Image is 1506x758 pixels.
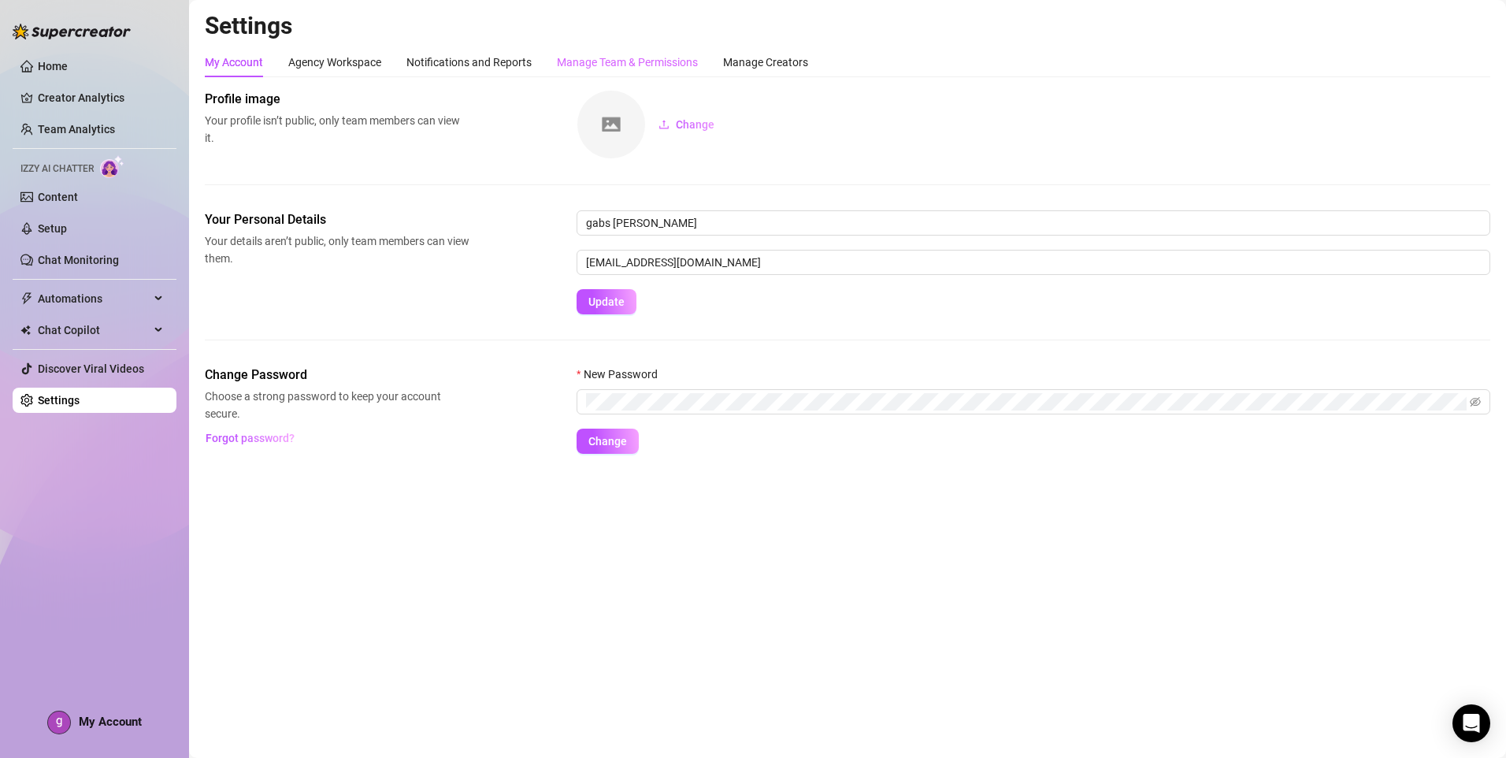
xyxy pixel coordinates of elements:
[658,119,670,130] span: upload
[38,60,68,72] a: Home
[586,393,1467,411] input: New Password
[588,435,627,448] span: Change
[557,54,698,71] div: Manage Team & Permissions
[205,112,469,147] span: Your profile isn’t public, only team members can view it.
[577,289,636,314] button: Update
[205,90,469,109] span: Profile image
[206,432,295,444] span: Forgot password?
[13,24,131,39] img: logo-BBDzfeDw.svg
[38,318,150,343] span: Chat Copilot
[79,715,142,729] span: My Account
[646,112,727,137] button: Change
[20,292,33,305] span: thunderbolt
[205,425,295,451] button: Forgot password?
[48,712,70,734] img: ACg8ocLaERWGdaJpvS6-rLHcOAzgRyAZWNC8RBO3RRpGdFYGyWuJXA=s96-c
[577,429,639,454] button: Change
[38,191,78,203] a: Content
[288,54,381,71] div: Agency Workspace
[38,123,115,136] a: Team Analytics
[588,295,625,308] span: Update
[38,222,67,235] a: Setup
[577,210,1490,236] input: Enter name
[577,250,1490,275] input: Enter new email
[38,286,150,311] span: Automations
[38,254,119,266] a: Chat Monitoring
[205,366,469,385] span: Change Password
[577,366,668,383] label: New Password
[1452,704,1490,742] div: Open Intercom Messenger
[205,210,469,229] span: Your Personal Details
[205,388,469,422] span: Choose a strong password to keep your account secure.
[38,85,164,110] a: Creator Analytics
[38,394,80,407] a: Settings
[20,162,94,176] span: Izzy AI Chatter
[100,155,124,178] img: AI Chatter
[676,118,714,131] span: Change
[205,232,469,267] span: Your details aren’t public, only team members can view them.
[1470,396,1481,407] span: eye-invisible
[723,54,808,71] div: Manage Creators
[577,91,645,158] img: square-placeholder.png
[38,362,144,375] a: Discover Viral Videos
[406,54,532,71] div: Notifications and Reports
[20,325,31,336] img: Chat Copilot
[205,54,263,71] div: My Account
[205,11,1490,41] h2: Settings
